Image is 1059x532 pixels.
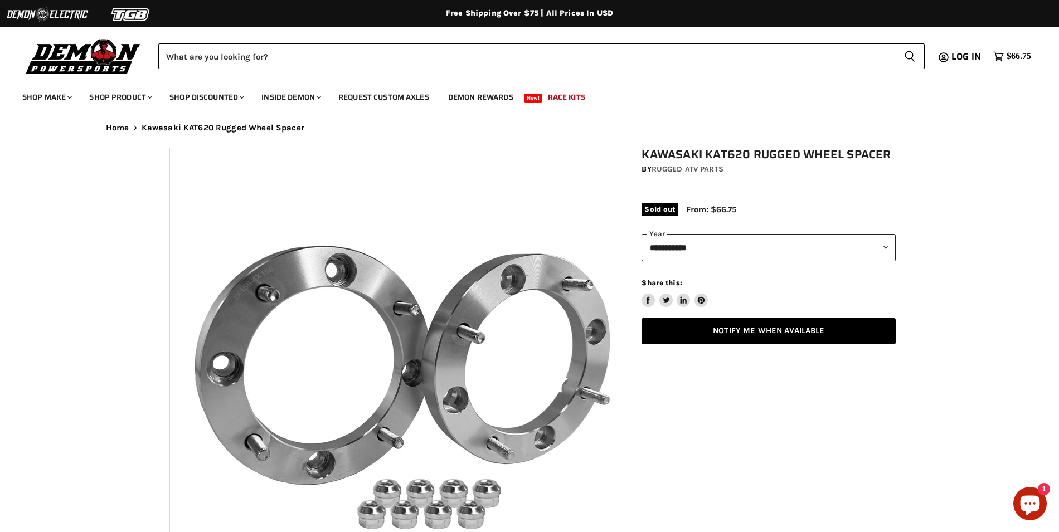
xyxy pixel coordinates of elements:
[14,86,79,109] a: Shop Make
[84,8,975,18] div: Free Shipping Over $75 | All Prices In USD
[106,123,129,133] a: Home
[89,4,173,25] img: TGB Logo 2
[540,86,594,109] a: Race Kits
[946,52,988,62] a: Log in
[951,50,981,64] span: Log in
[330,86,438,109] a: Request Custom Axles
[988,48,1037,65] a: $66.75
[642,148,896,162] h1: Kawasaki KAT620 Rugged Wheel Spacer
[642,278,708,308] aside: Share this:
[158,43,925,69] form: Product
[652,164,723,174] a: Rugged ATV Parts
[642,163,896,175] div: by
[253,86,328,109] a: Inside Demon
[895,43,925,69] button: Search
[1010,487,1050,523] inbox-online-store-chat: Shopify online store chat
[642,203,678,216] span: Sold out
[440,86,522,109] a: Demon Rewards
[14,81,1028,109] ul: Main menu
[6,4,89,25] img: Demon Electric Logo 2
[161,86,251,109] a: Shop Discounted
[81,86,159,109] a: Shop Product
[142,123,304,133] span: Kawasaki KAT620 Rugged Wheel Spacer
[642,234,896,261] select: year
[686,204,737,214] span: From: $66.75
[642,279,682,287] span: Share this:
[22,36,144,76] img: Demon Powersports
[1007,51,1031,62] span: $66.75
[524,94,543,103] span: New!
[84,123,975,133] nav: Breadcrumbs
[158,43,895,69] input: Search
[642,318,896,344] a: Notify Me When Available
